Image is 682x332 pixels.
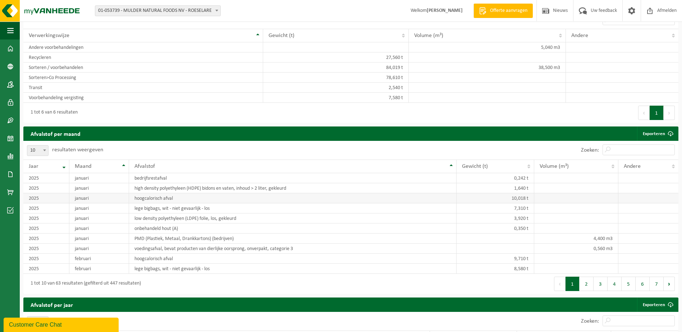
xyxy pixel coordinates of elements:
[263,63,409,73] td: 84,019 t
[664,277,675,291] button: Next
[129,203,457,213] td: lege bigbags, wit - niet gevaarlijk - los
[534,244,618,254] td: 0,560 m3
[23,203,69,213] td: 2025
[129,173,457,183] td: bedrijfsrestafval
[554,277,566,291] button: Previous
[129,254,457,264] td: hoogcalorisch afval
[52,147,103,153] label: resultaten weergeven
[457,183,534,193] td: 1,640 t
[580,277,594,291] button: 2
[69,254,129,264] td: februari
[263,52,409,63] td: 27,560 t
[27,277,141,290] div: 1 tot 10 van 63 resultaten (gefilterd uit 447 resultaten)
[129,234,457,244] td: PMD (Plastiek, Metaal, Drankkartons) (bedrijven)
[23,234,69,244] td: 2025
[534,234,618,244] td: 4,400 m3
[269,33,294,38] span: Gewicht (t)
[27,145,49,156] span: 10
[69,244,129,254] td: januari
[129,244,457,254] td: voedingsafval, bevat producten van dierlijke oorsprong, onverpakt, categorie 3
[23,223,69,234] td: 2025
[29,33,69,38] span: Verwerkingswijze
[129,213,457,223] td: low density polyethyleen (LDPE) folie, los, gekleurd
[457,223,534,234] td: 0,350 t
[23,63,263,73] td: Sorteren / voorbehandelen
[69,193,129,203] td: januari
[23,173,69,183] td: 2025
[69,264,129,274] td: februari
[427,8,463,13] strong: [PERSON_NAME]
[23,126,88,140] h2: Afvalstof per maand
[23,42,263,52] td: Andere voorbehandelingen
[457,193,534,203] td: 10,018 t
[129,264,457,274] td: lege bigbags, wit - niet gevaarlijk - los
[540,163,569,169] span: Volume (m³)
[129,193,457,203] td: hoogcalorisch afval
[581,318,599,324] label: Zoeken:
[69,234,129,244] td: januari
[23,83,263,93] td: Transit
[637,126,678,141] a: Exporteren
[23,52,263,63] td: Recycleren
[636,277,650,291] button: 6
[23,93,263,103] td: Voorbehandeling vergisting
[457,264,534,274] td: 8,580 t
[23,183,69,193] td: 2025
[23,254,69,264] td: 2025
[23,244,69,254] td: 2025
[414,33,443,38] span: Volume (m³)
[457,203,534,213] td: 7,310 t
[263,73,409,83] td: 78,610 t
[473,4,533,18] a: Offerte aanvragen
[650,277,664,291] button: 7
[69,173,129,183] td: januari
[95,5,221,16] span: 01-053739 - MULDER NATURAL FOODS NV - ROESELARE
[664,106,675,120] button: Next
[29,163,38,169] span: Jaar
[622,277,636,291] button: 5
[457,213,534,223] td: 3,920 t
[409,63,566,73] td: 38,500 m3
[638,106,650,120] button: Previous
[650,106,664,120] button: 1
[69,183,129,193] td: januari
[457,254,534,264] td: 9,710 t
[69,203,129,213] td: januari
[27,106,78,119] div: 1 tot 6 van 6 resultaten
[594,277,608,291] button: 3
[129,183,457,193] td: high density polyethyleen (HDPE) bidons en vaten, inhoud > 2 liter, gekleurd
[409,42,566,52] td: 5,040 m3
[95,6,220,16] span: 01-053739 - MULDER NATURAL FOODS NV - ROESELARE
[69,223,129,234] td: januari
[263,93,409,103] td: 7,580 t
[23,213,69,223] td: 2025
[69,213,129,223] td: januari
[488,7,529,14] span: Offerte aanvragen
[75,163,91,169] span: Maand
[581,147,599,153] label: Zoeken:
[637,298,678,312] a: Exporteren
[4,316,120,332] iframe: chat widget
[134,163,155,169] span: Afvalstof
[566,277,580,291] button: 1
[571,33,588,38] span: Andere
[462,163,488,169] span: Gewicht (t)
[27,146,48,156] span: 10
[263,83,409,93] td: 2,540 t
[23,298,80,312] h2: Afvalstof per jaar
[608,277,622,291] button: 4
[129,223,457,234] td: onbehandeld hout (A)
[581,17,599,23] label: Zoeken:
[457,173,534,183] td: 0,242 t
[23,264,69,274] td: 2025
[624,163,641,169] span: Andere
[23,193,69,203] td: 2025
[23,73,263,83] td: Sorteren>Co Processing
